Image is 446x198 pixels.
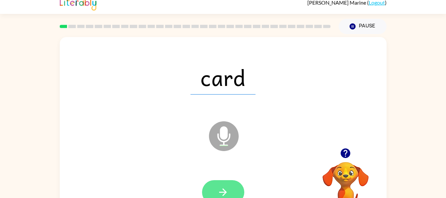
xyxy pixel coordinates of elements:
[339,19,387,34] button: Pause
[190,60,256,95] span: card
